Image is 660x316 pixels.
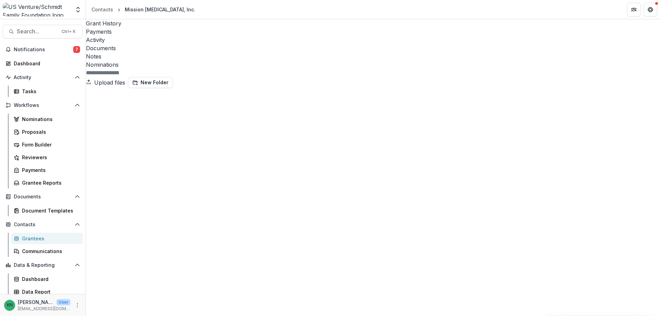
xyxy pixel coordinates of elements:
span: Documents [14,194,72,200]
div: Communications [22,248,77,255]
button: Open Workflows [3,100,83,111]
button: Notifications7 [3,44,83,55]
nav: breadcrumb [89,4,198,14]
button: Open Documents [3,191,83,202]
div: Mission [MEDICAL_DATA], Inc. [125,6,195,13]
div: Grantee Reports [22,179,77,186]
a: Tasks [11,86,83,97]
a: Contacts [89,4,116,14]
p: [EMAIL_ADDRESS][DOMAIN_NAME] [18,306,70,312]
span: Contacts [14,222,72,228]
div: Proposals [22,128,77,135]
div: Katrina Nelson [7,303,13,307]
a: Grantees [11,233,83,244]
a: Proposals [11,126,83,138]
div: Document Templates [22,207,77,214]
button: Partners [627,3,641,17]
button: New Folder [128,77,173,88]
button: More [73,301,81,309]
div: Reviewers [22,154,77,161]
div: Form Builder [22,141,77,148]
img: US Venture/Schmidt Family Foundation logo [3,3,70,17]
div: Nominations [22,116,77,123]
a: Communications [11,246,83,257]
div: Ctrl + K [60,28,77,35]
p: [PERSON_NAME] [18,298,54,306]
a: Grantee Reports [11,177,83,188]
div: Contacts [91,6,113,13]
button: Upload files [86,77,125,88]
a: Documents [86,44,660,52]
span: 7 [73,46,80,53]
div: Payments [22,166,77,174]
a: Data Report [11,286,83,297]
a: Form Builder [11,139,83,150]
button: Search... [3,25,83,39]
div: Data Report [22,288,77,295]
span: Activity [14,75,72,80]
a: Payments [86,28,660,36]
a: Grant History [86,19,660,28]
button: Open Activity [3,72,83,83]
button: Open Contacts [3,219,83,230]
span: Notifications [14,47,73,53]
div: Dashboard [22,275,77,283]
span: Search... [17,28,57,35]
a: Activity [86,36,660,44]
button: Open Data & Reporting [3,260,83,271]
a: Payments [11,164,83,176]
a: Nominations [86,61,660,69]
a: Document Templates [11,205,83,216]
button: Get Help [643,3,657,17]
a: Dashboard [3,58,83,69]
span: Data & Reporting [14,262,72,268]
span: Workflows [14,102,72,108]
a: Nominations [11,113,83,125]
p: User [56,299,70,305]
button: Open entity switcher [73,3,83,17]
div: Grantees [22,235,77,242]
a: Notes [86,52,660,61]
a: Reviewers [11,152,83,163]
div: Tasks [22,88,77,95]
div: Dashboard [14,60,77,67]
a: Dashboard [11,273,83,285]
